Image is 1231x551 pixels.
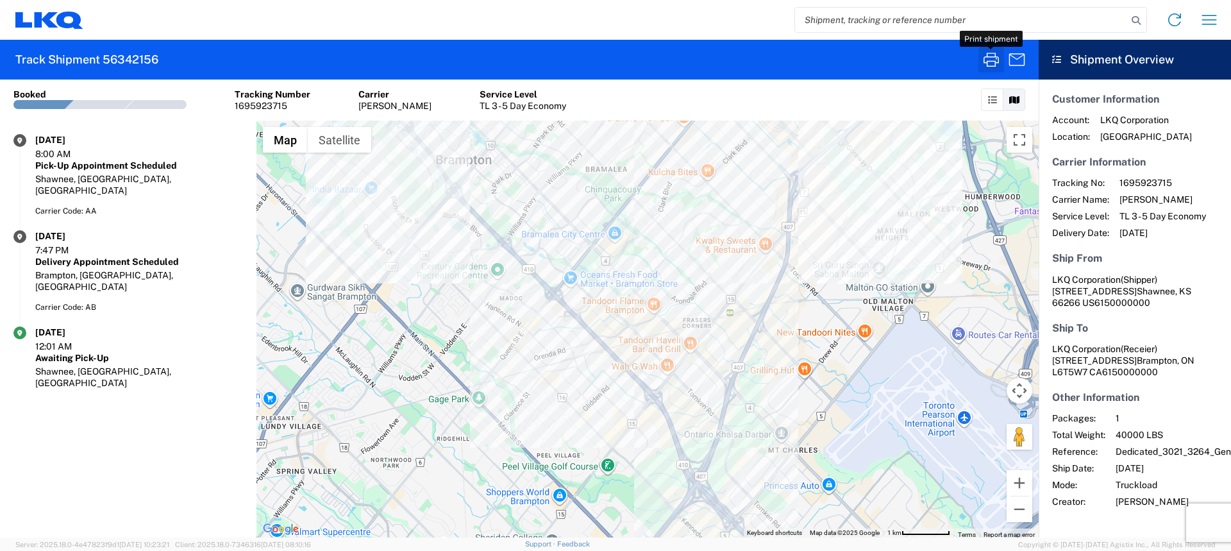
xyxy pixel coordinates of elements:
[260,521,302,538] a: Open this area in Google Maps (opens a new window)
[235,89,310,100] div: Tracking Number
[15,541,169,548] span: Server: 2025.18.0-4e47823f9d1
[1052,177,1109,189] span: Tracking No:
[1052,286,1137,296] span: [STREET_ADDRESS]
[1100,114,1192,126] span: LKQ Corporation
[35,301,243,313] div: Carrier Code: AB
[35,205,243,217] div: Carrier Code: AA
[1007,424,1032,450] button: Drag Pegman onto the map to open Street View
[1052,156,1218,168] h5: Carrier Information
[795,8,1127,32] input: Shipment, tracking or reference number
[480,89,566,100] div: Service Level
[747,529,802,538] button: Keyboard shortcuts
[1052,227,1109,239] span: Delivery Date:
[1052,275,1121,285] span: LKQ Corporation
[35,160,243,171] div: Pick-Up Appointment Scheduled
[1007,470,1032,496] button: Zoom in
[1052,274,1218,309] address: Shawnee, KS 66266 US
[35,256,243,267] div: Delivery Appointment Scheduled
[35,352,243,364] div: Awaiting Pick-Up
[1052,462,1105,474] span: Ship Date:
[261,541,311,548] span: [DATE] 08:10:16
[1018,539,1216,550] span: Copyright © [DATE]-[DATE] Agistix Inc., All Rights Reserved
[1052,344,1157,366] span: LKQ Corporation [STREET_ADDRESS]
[984,531,1035,538] a: Report a map error
[35,366,243,389] div: Shawnee, [GEOGRAPHIC_DATA], [GEOGRAPHIC_DATA]
[1052,496,1105,507] span: Creator:
[1119,177,1206,189] span: 1695923715
[263,127,308,153] button: Show street map
[1119,194,1206,205] span: [PERSON_NAME]
[35,173,243,196] div: Shawnee, [GEOGRAPHIC_DATA], [GEOGRAPHIC_DATA]
[35,269,243,292] div: Brampton, [GEOGRAPHIC_DATA], [GEOGRAPHIC_DATA]
[1052,131,1090,142] span: Location:
[1052,429,1105,441] span: Total Weight:
[358,100,431,112] div: [PERSON_NAME]
[1100,131,1192,142] span: [GEOGRAPHIC_DATA]
[557,540,590,548] a: Feedback
[35,230,99,242] div: [DATE]
[358,89,431,100] div: Carrier
[1052,93,1218,105] h5: Customer Information
[1052,391,1218,403] h5: Other Information
[1052,479,1105,491] span: Mode:
[1052,446,1105,457] span: Reference:
[1052,322,1218,334] h5: Ship To
[1121,275,1157,285] span: (Shipper)
[235,100,310,112] div: 1695923715
[1007,496,1032,522] button: Zoom out
[1102,367,1158,377] span: 6150000000
[1007,127,1032,153] button: Toggle fullscreen view
[35,134,99,146] div: [DATE]
[175,541,311,548] span: Client: 2025.18.0-7346316
[1007,378,1032,403] button: Map camera controls
[260,521,302,538] img: Google
[1119,210,1206,222] span: TL 3 - 5 Day Economy
[1052,210,1109,222] span: Service Level:
[1052,114,1090,126] span: Account:
[308,127,371,153] button: Show satellite imagery
[1052,343,1218,378] address: Brampton, ON L6T5W7 CA
[883,529,954,538] button: Map Scale: 1 km per 72 pixels
[1052,194,1109,205] span: Carrier Name:
[1094,298,1150,308] span: 6150000000
[35,148,99,160] div: 8:00 AM
[13,89,46,100] div: Booked
[958,531,976,538] a: Terms
[1119,227,1206,239] span: [DATE]
[35,341,99,352] div: 12:01 AM
[887,529,901,536] span: 1 km
[35,326,99,338] div: [DATE]
[1052,252,1218,264] h5: Ship From
[810,529,880,536] span: Map data ©2025 Google
[1121,344,1157,354] span: (Receier)
[525,540,557,548] a: Support
[35,244,99,256] div: 7:47 PM
[15,52,158,67] h2: Track Shipment 56342156
[119,541,169,548] span: [DATE] 10:23:21
[1052,412,1105,424] span: Packages:
[480,100,566,112] div: TL 3 - 5 Day Economy
[1039,40,1231,80] header: Shipment Overview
